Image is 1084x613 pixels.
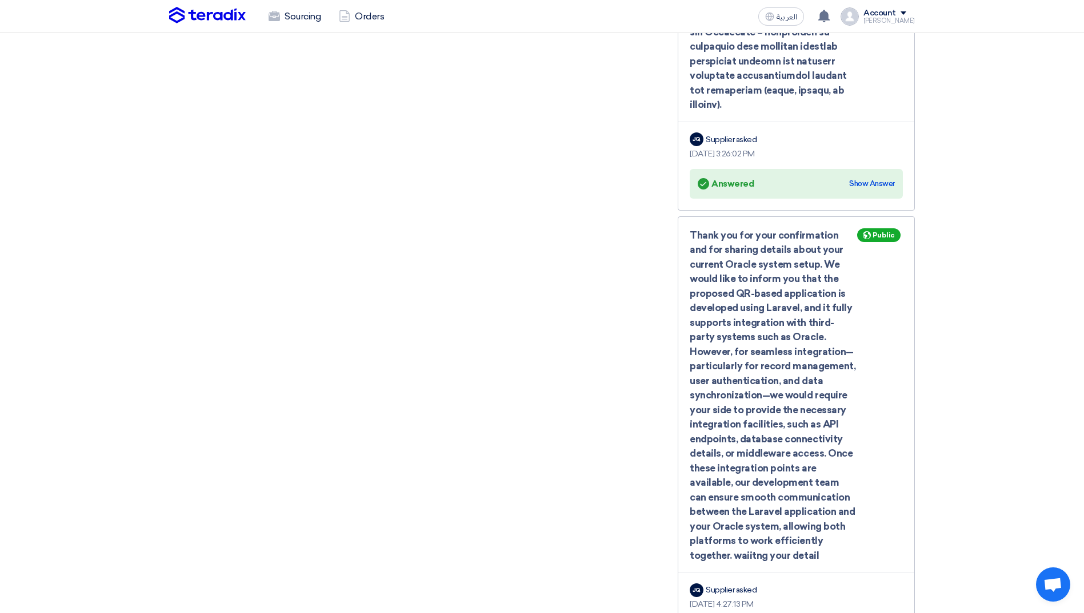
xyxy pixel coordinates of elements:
div: JQ [690,583,703,597]
div: Supplier asked [706,134,757,146]
div: [DATE] 4:27:13 PM [690,598,903,610]
div: Answered [698,176,754,192]
div: Account [863,9,896,18]
img: Teradix logo [169,7,246,24]
span: Public [873,231,895,239]
div: Open chat [1036,567,1070,602]
div: [PERSON_NAME] [863,18,915,24]
div: [DATE] 3:26:02 PM [690,148,903,160]
button: العربية [758,7,804,26]
img: profile_test.png [841,7,859,26]
div: Supplier asked [706,584,757,596]
a: Sourcing [259,4,330,29]
div: Thank you for your confirmation and for sharing details about your current Oracle system setup. W... [690,228,903,563]
span: العربية [777,13,797,21]
div: Show Answer [849,178,895,189]
div: JQ [690,132,703,146]
a: Orders [330,4,393,29]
